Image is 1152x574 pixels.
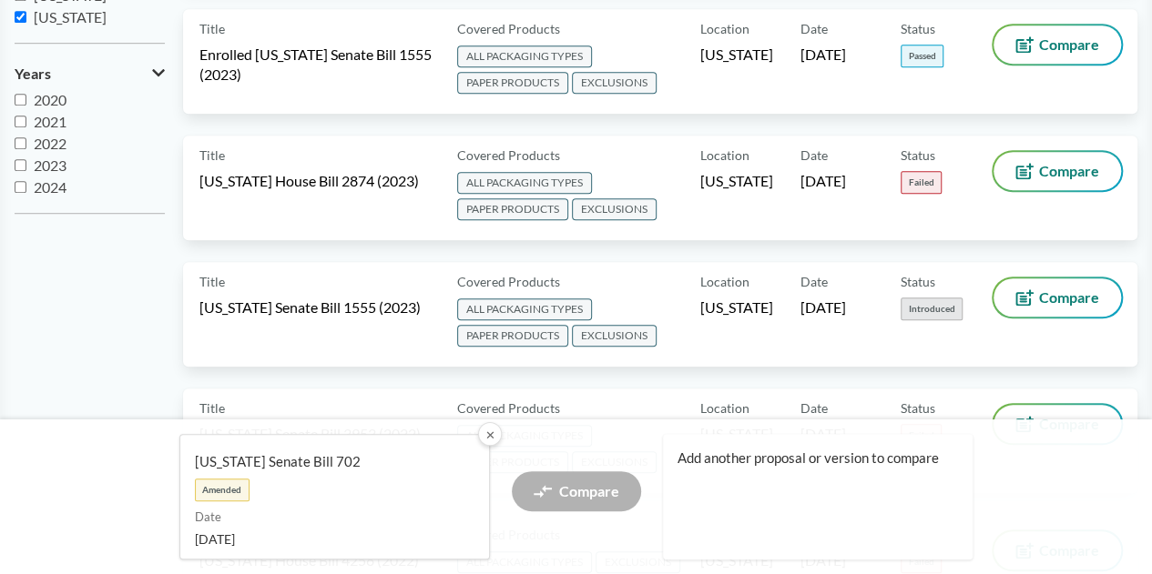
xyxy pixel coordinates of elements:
span: ALL PACKAGING TYPES [457,298,592,320]
span: Title [199,146,225,165]
span: EXCLUSIONS [572,325,657,347]
span: Covered Products [457,19,560,38]
span: Date [800,146,828,165]
span: Status [901,272,935,291]
span: [US_STATE] [34,8,107,25]
span: ALL PACKAGING TYPES [457,172,592,194]
span: Date [800,398,828,418]
span: Amended [195,478,250,501]
span: Introduced [901,297,963,320]
button: Compare [994,278,1121,317]
span: Location [700,398,749,418]
span: Add another proposal or version to compare [678,448,944,468]
span: Status [901,19,935,38]
span: Compare [1039,164,1099,178]
span: Status [901,398,935,418]
button: Compare [994,152,1121,190]
span: [US_STATE] Senate Bill 702 [195,452,460,471]
button: Compare [994,405,1121,443]
span: Compare [1039,290,1099,305]
span: Enrolled [US_STATE] Senate Bill 1555 (2023) [199,45,435,85]
span: [DATE] [800,45,846,65]
span: EXCLUSIONS [572,72,657,94]
span: 2020 [34,91,66,108]
span: Covered Products [457,398,560,418]
input: 2021 [15,116,26,127]
span: Compare [1039,417,1099,431]
span: EXCLUSIONS [572,198,657,220]
span: Passed [901,45,943,67]
input: 2024 [15,181,26,193]
span: Covered Products [457,272,560,291]
span: [US_STATE] House Bill 2874 (2023) [199,171,419,191]
input: 2023 [15,159,26,171]
span: Location [700,272,749,291]
span: [DATE] [800,297,846,317]
span: Date [800,272,828,291]
span: [DATE] [195,529,460,549]
span: [US_STATE] [700,297,773,317]
span: ALL PACKAGING TYPES [457,45,592,67]
span: 2022 [34,135,66,152]
span: Covered Products [457,146,560,165]
button: Years [15,58,165,89]
span: PAPER PRODUCTS [457,72,568,94]
span: 2021 [34,113,66,130]
span: [DATE] [800,171,846,191]
span: Compare [1039,37,1099,52]
span: [US_STATE] Senate Bill 1555 (2023) [199,297,421,317]
input: 2022 [15,137,26,149]
span: [US_STATE] [700,45,773,65]
span: Location [700,146,749,165]
span: Title [199,19,225,38]
span: Title [199,272,225,291]
span: Date [195,509,460,527]
span: Date [800,19,828,38]
span: Title [199,398,225,418]
button: ✕ [477,422,501,446]
span: 2023 [34,156,66,174]
span: [US_STATE] [700,171,773,191]
span: 2024 [34,178,66,196]
span: Years [15,65,51,82]
input: [US_STATE] [15,11,26,23]
input: 2020 [15,94,26,106]
a: [US_STATE] Senate Bill 702AmendedDate[DATE] [179,434,490,559]
span: PAPER PRODUCTS [457,325,568,347]
span: Location [700,19,749,38]
span: Status [901,146,935,165]
button: Compare [994,25,1121,64]
span: Failed [901,171,942,194]
span: PAPER PRODUCTS [457,198,568,220]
